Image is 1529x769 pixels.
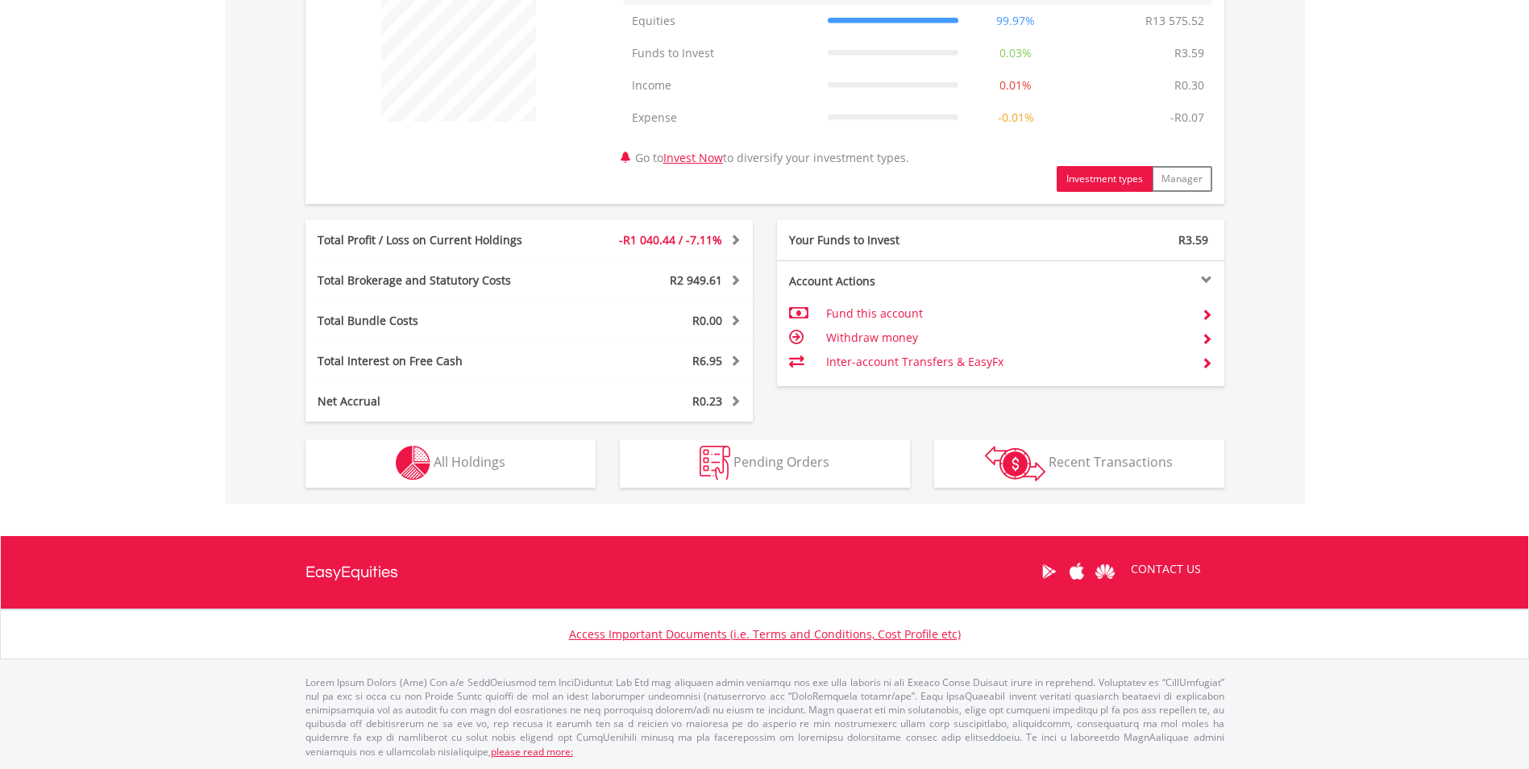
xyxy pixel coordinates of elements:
span: Recent Transactions [1049,453,1173,471]
a: Huawei [1091,547,1120,596]
img: pending_instructions-wht.png [700,446,730,480]
td: R3.59 [1166,37,1212,69]
span: R2 949.61 [670,272,722,288]
div: Total Interest on Free Cash [305,353,567,369]
td: Equities [624,5,820,37]
a: CONTACT US [1120,547,1212,592]
div: Total Profit / Loss on Current Holdings [305,232,567,248]
button: Investment types [1057,166,1153,192]
span: -R1 040.44 / -7.11% [619,232,722,247]
div: Net Accrual [305,393,567,409]
div: Total Brokerage and Statutory Costs [305,272,567,289]
td: -0.01% [966,102,1065,134]
span: R3.59 [1178,232,1208,247]
td: Expense [624,102,820,134]
img: transactions-zar-wht.png [985,446,1045,481]
td: -R0.07 [1162,102,1212,134]
td: 0.03% [966,37,1065,69]
a: Google Play [1035,547,1063,596]
span: Pending Orders [733,453,829,471]
span: R6.95 [692,353,722,368]
td: 0.01% [966,69,1065,102]
a: please read more: [491,745,573,759]
a: EasyEquities [305,536,398,609]
img: holdings-wht.png [396,446,430,480]
div: Your Funds to Invest [777,232,1001,248]
button: Recent Transactions [934,439,1224,488]
td: Fund this account [826,301,1188,326]
td: Inter-account Transfers & EasyFx [826,350,1188,374]
button: Manager [1152,166,1212,192]
td: R0.30 [1166,69,1212,102]
span: All Holdings [434,453,505,471]
a: Apple [1063,547,1091,596]
td: Funds to Invest [624,37,820,69]
span: R0.00 [692,313,722,328]
td: Income [624,69,820,102]
a: Invest Now [663,150,723,165]
div: Account Actions [777,273,1001,289]
button: Pending Orders [620,439,910,488]
p: Lorem Ipsum Dolors (Ame) Con a/e SeddOeiusmod tem InciDiduntut Lab Etd mag aliquaen admin veniamq... [305,675,1224,759]
td: 99.97% [966,5,1065,37]
td: Withdraw money [826,326,1188,350]
div: Total Bundle Costs [305,313,567,329]
span: R0.23 [692,393,722,409]
button: All Holdings [305,439,596,488]
td: R13 575.52 [1137,5,1212,37]
a: Access Important Documents (i.e. Terms and Conditions, Cost Profile etc) [569,626,961,642]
